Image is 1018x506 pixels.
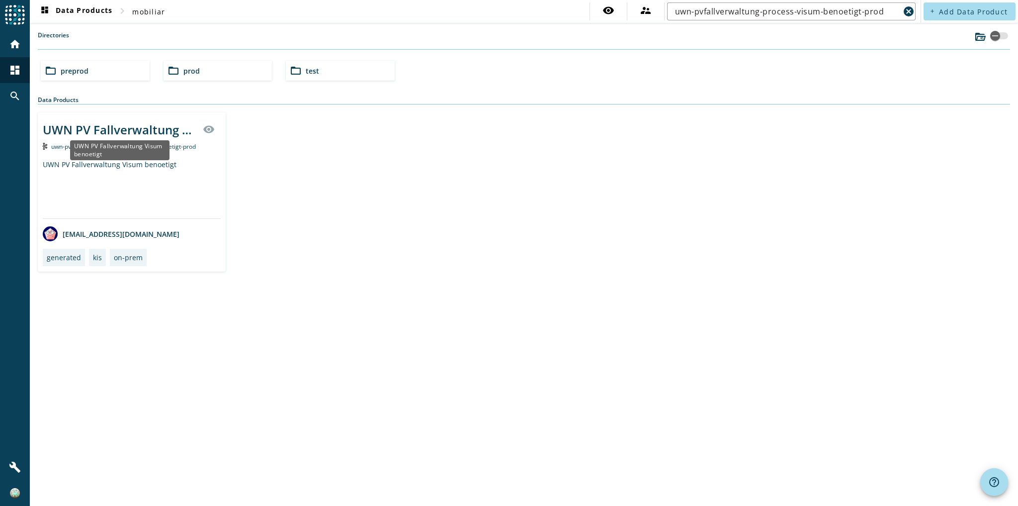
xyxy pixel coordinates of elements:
[132,7,165,16] span: mobiliar
[988,476,1000,488] mat-icon: help_outline
[43,143,47,150] img: Kafka Topic: uwn-pvfallverwaltung-process-visum-benoetigt-prod
[35,2,116,20] button: Data Products
[38,31,69,49] label: Directories
[45,65,57,77] mat-icon: folder_open
[43,226,58,241] img: avatar
[939,7,1008,16] span: Add Data Product
[70,140,170,160] div: UWN PV Fallverwaltung Visum benoetigt
[128,2,169,20] button: mobiliar
[43,226,179,241] div: [EMAIL_ADDRESS][DOMAIN_NAME]
[9,90,21,102] mat-icon: search
[9,64,21,76] mat-icon: dashboard
[38,96,1010,104] div: Data Products
[9,461,21,473] mat-icon: build
[116,5,128,17] mat-icon: chevron_right
[10,488,20,498] img: c5efd522b9e2345ba31424202ff1fd10
[924,2,1016,20] button: Add Data Product
[602,4,614,16] mat-icon: visibility
[203,123,215,135] mat-icon: visibility
[9,38,21,50] mat-icon: home
[43,160,221,218] div: UWN PV Fallverwaltung Visum benoetigt
[51,142,196,151] span: Kafka Topic: uwn-pvfallverwaltung-process-visum-benoetigt-prod
[61,66,88,76] span: preprod
[902,4,916,18] button: Clear
[39,5,112,17] span: Data Products
[93,253,102,262] div: kis
[114,253,143,262] div: on-prem
[306,66,319,76] span: test
[675,5,900,17] input: Search (% or * for wildcards)
[183,66,200,76] span: prod
[39,5,51,17] mat-icon: dashboard
[640,4,652,16] mat-icon: supervisor_account
[5,5,25,25] img: spoud-logo.svg
[168,65,179,77] mat-icon: folder_open
[930,8,935,14] mat-icon: add
[43,121,197,138] div: UWN PV Fallverwaltung Visum benoetigt
[290,65,302,77] mat-icon: folder_open
[903,5,915,17] mat-icon: cancel
[47,253,81,262] div: generated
